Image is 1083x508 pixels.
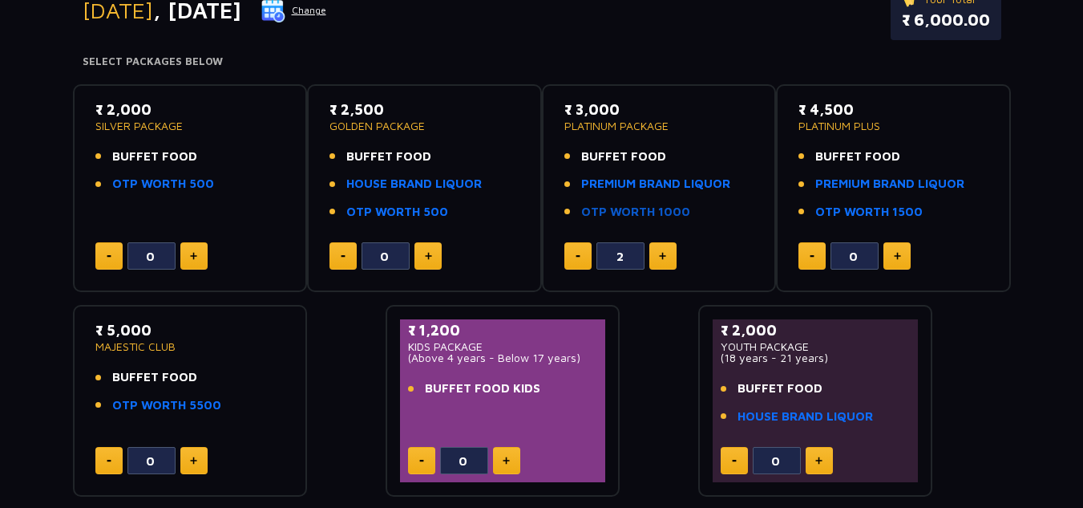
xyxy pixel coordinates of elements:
[341,255,346,258] img: minus
[346,148,431,166] span: BUFFET FOOD
[737,408,873,426] a: HOUSE BRAND LIQUOR
[581,175,730,193] a: PREMIUM BRAND LIQUOR
[564,120,754,132] p: PLATINUM PACKAGE
[329,120,519,132] p: GOLDEN PACKAGE
[107,255,111,258] img: minus
[95,99,285,120] p: ₹ 2,000
[95,120,285,132] p: SILVER PACKAGE
[107,460,111,462] img: minus
[346,175,482,193] a: HOUSE BRAND LIQUOR
[83,55,1001,68] h4: Select Packages Below
[190,252,197,260] img: plus
[815,203,923,221] a: OTP WORTH 1500
[95,319,285,341] p: ₹ 5,000
[503,457,510,465] img: plus
[564,99,754,120] p: ₹ 3,000
[894,252,901,260] img: plus
[408,341,598,352] p: KIDS PACKAGE
[815,457,822,465] img: plus
[576,255,580,258] img: minus
[798,120,988,132] p: PLATINUM PLUS
[721,341,911,352] p: YOUTH PACKAGE
[112,148,197,166] span: BUFFET FOOD
[408,319,598,341] p: ₹ 1,200
[815,148,900,166] span: BUFFET FOOD
[815,175,964,193] a: PREMIUM BRAND LIQUOR
[419,460,424,462] img: minus
[798,99,988,120] p: ₹ 4,500
[732,460,737,462] img: minus
[810,255,814,258] img: minus
[737,380,822,398] span: BUFFET FOOD
[659,252,666,260] img: plus
[581,148,666,166] span: BUFFET FOOD
[112,175,214,193] a: OTP WORTH 500
[112,368,197,387] span: BUFFET FOOD
[112,396,221,415] a: OTP WORTH 5500
[190,457,197,465] img: plus
[581,203,690,221] a: OTP WORTH 1000
[346,203,448,221] a: OTP WORTH 500
[329,99,519,120] p: ₹ 2,500
[95,341,285,352] p: MAJESTIC CLUB
[425,252,432,260] img: plus
[902,8,990,32] p: ₹ 6,000.00
[408,352,598,364] p: (Above 4 years - Below 17 years)
[721,319,911,341] p: ₹ 2,000
[425,380,540,398] span: BUFFET FOOD KIDS
[721,352,911,364] p: (18 years - 21 years)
